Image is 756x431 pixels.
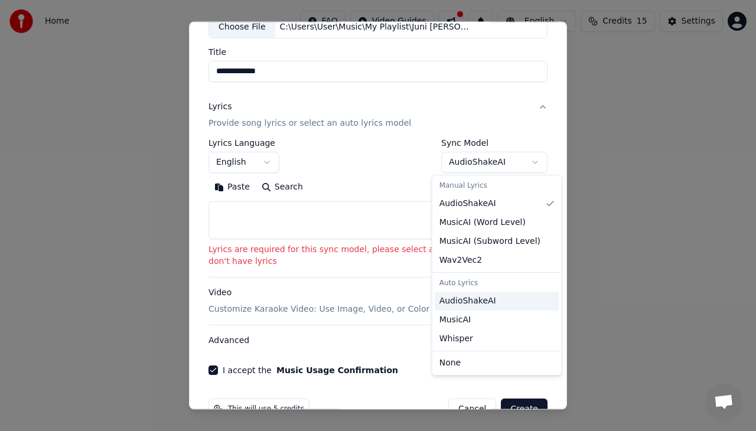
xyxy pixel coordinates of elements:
div: Manual Lyrics [435,178,559,194]
span: MusicAI ( Word Level ) [439,217,526,228]
span: None [439,357,461,369]
span: AudioShakeAI [439,198,496,210]
span: Wav2Vec2 [439,254,482,266]
span: MusicAI [439,314,471,326]
div: Auto Lyrics [435,275,559,292]
span: AudioShakeAI [439,295,496,307]
span: Whisper [439,333,473,345]
span: MusicAI ( Subword Level ) [439,236,540,247]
